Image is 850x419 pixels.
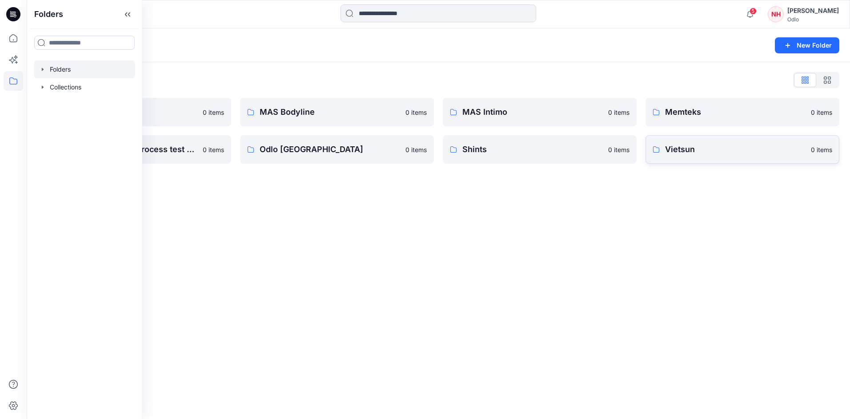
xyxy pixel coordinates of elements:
[811,145,832,154] p: 0 items
[750,8,757,15] span: 5
[443,135,637,164] a: Shints0 items
[768,6,784,22] div: NH
[405,108,427,117] p: 0 items
[608,145,629,154] p: 0 items
[260,106,400,118] p: MAS Bodyline
[811,108,832,117] p: 0 items
[203,108,224,117] p: 0 items
[443,98,637,126] a: MAS Intimo0 items
[646,135,839,164] a: Vietsun0 items
[775,37,839,53] button: New Folder
[646,98,839,126] a: Memteks0 items
[203,145,224,154] p: 0 items
[240,135,434,164] a: Odlo [GEOGRAPHIC_DATA]0 items
[608,108,629,117] p: 0 items
[787,16,839,23] div: Odlo
[260,143,400,156] p: Odlo [GEOGRAPHIC_DATA]
[462,106,603,118] p: MAS Intimo
[665,106,806,118] p: Memteks
[665,143,806,156] p: Vietsun
[787,5,839,16] div: [PERSON_NAME]
[405,145,427,154] p: 0 items
[240,98,434,126] a: MAS Bodyline0 items
[462,143,603,156] p: Shints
